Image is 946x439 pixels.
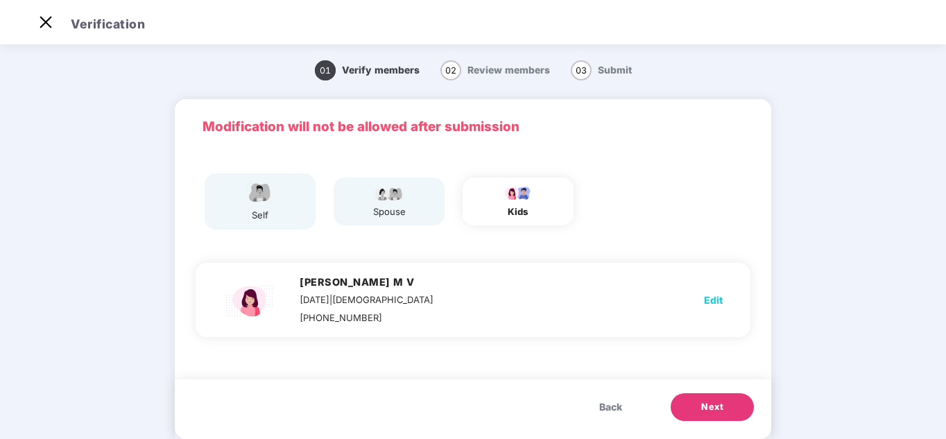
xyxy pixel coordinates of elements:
img: svg+xml;base64,PHN2ZyBpZD0iQ2hpbGRfZmVtYWxlX2ljb24iIHhtbG5zPSJodHRwOi8vd3d3LnczLm9yZy8yMDAwL3N2Zy... [223,275,279,325]
button: Back [585,393,636,421]
div: self [243,208,277,223]
span: 01 [315,60,336,80]
h4: [PERSON_NAME] M V [300,275,433,289]
span: 03 [571,60,592,80]
span: Edit [704,293,723,308]
span: Back [599,399,622,415]
span: Verify members [342,64,420,76]
img: svg+xml;base64,PHN2ZyBpZD0iRW1wbG95ZWVfbWFsZSIgeG1sbnM9Imh0dHA6Ly93d3cudzMub3JnLzIwMDAvc3ZnIiB3aW... [243,180,277,205]
span: 02 [440,60,461,80]
span: Review members [467,64,550,76]
div: kids [501,205,535,219]
span: | [DEMOGRAPHIC_DATA] [329,294,433,305]
span: Next [701,400,723,414]
div: [DATE] [300,293,433,307]
img: svg+xml;base64,PHN2ZyB4bWxucz0iaHR0cDovL3d3dy53My5vcmcvMjAwMC9zdmciIHdpZHRoPSI5Ny44OTciIGhlaWdodD... [372,184,406,201]
div: [PHONE_NUMBER] [300,311,433,325]
div: spouse [372,205,406,219]
button: Next [671,393,754,421]
p: Modification will not be allowed after submission [203,117,743,137]
img: svg+xml;base64,PHN2ZyB4bWxucz0iaHR0cDovL3d3dy53My5vcmcvMjAwMC9zdmciIHdpZHRoPSI3OS4wMzciIGhlaWdodD... [501,184,535,201]
span: Submit [598,64,632,76]
button: Edit [704,289,723,311]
